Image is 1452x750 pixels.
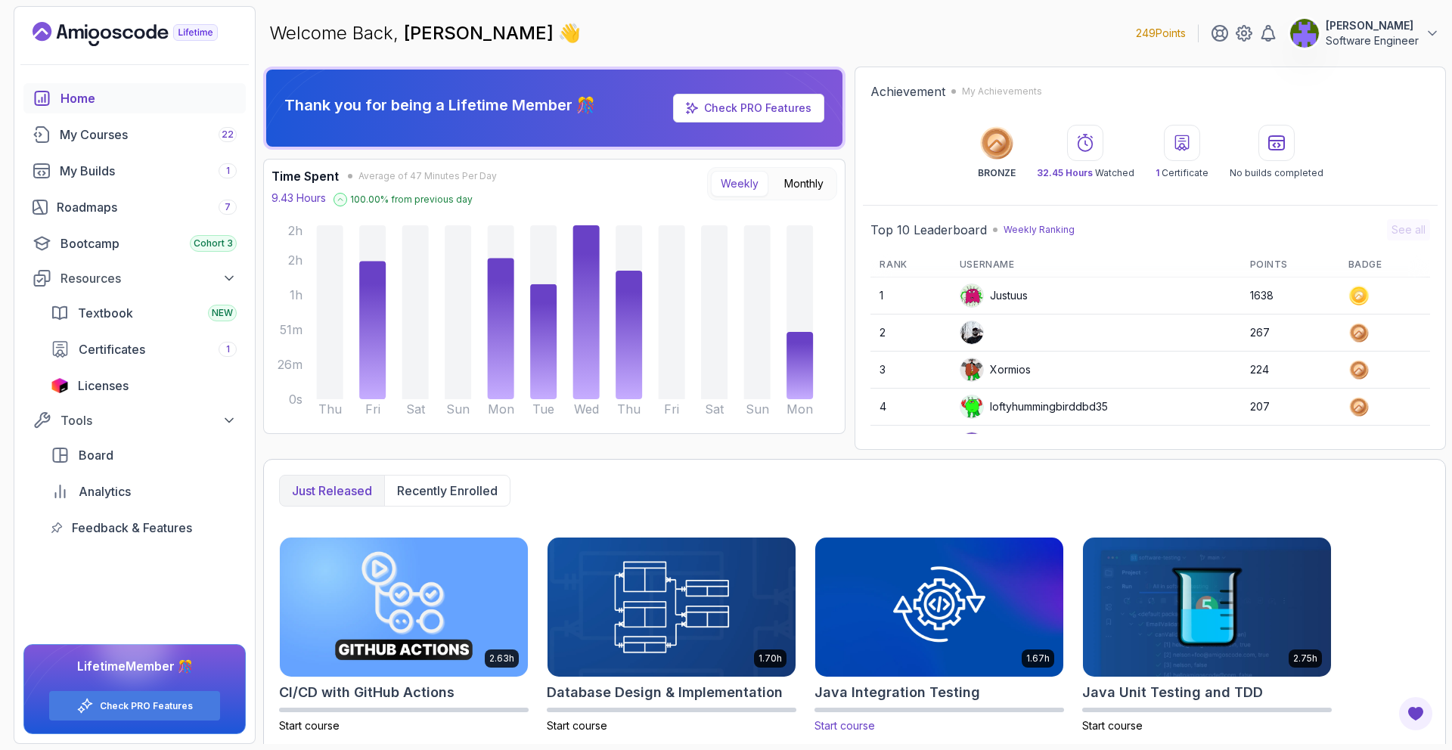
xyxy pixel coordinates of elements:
a: Database Design & Implementation card1.70hDatabase Design & ImplementationStart course [547,537,796,733]
a: roadmaps [23,192,246,222]
th: Username [951,253,1241,277]
img: jetbrains icon [51,378,69,393]
td: 1 [870,277,950,315]
p: 9.43 Hours [271,191,326,206]
tspan: Thu [318,401,342,417]
button: user profile image[PERSON_NAME]Software Engineer [1289,18,1440,48]
a: builds [23,156,246,186]
p: [PERSON_NAME] [1326,18,1419,33]
h2: Java Unit Testing and TDD [1082,682,1263,703]
img: CI/CD with GitHub Actions card [280,538,528,677]
p: 2.63h [489,652,514,665]
button: Resources [23,265,246,292]
tspan: 2h [288,223,302,238]
span: Average of 47 Minutes Per Day [358,170,497,182]
span: Start course [1082,719,1143,732]
span: Analytics [79,482,131,501]
p: 2.75h [1293,652,1317,665]
img: user profile image [960,321,983,344]
td: 4 [870,389,950,426]
button: See all [1387,219,1430,240]
button: Weekly [711,171,768,197]
td: 207 [1241,389,1339,426]
img: default monster avatar [960,358,983,381]
a: Check PRO Features [673,94,824,122]
div: Roadmaps [57,198,237,216]
a: licenses [42,370,246,401]
p: Thank you for being a Lifetime Member 🎊 [284,95,595,116]
a: analytics [42,476,246,507]
a: home [23,83,246,113]
tspan: Wed [574,401,599,417]
div: Xormios [960,358,1031,382]
p: 1.67h [1026,652,1050,665]
td: 224 [1241,352,1339,389]
img: Java Unit Testing and TDD card [1083,538,1331,677]
button: Monthly [774,171,833,197]
h2: CI/CD with GitHub Actions [279,682,455,703]
button: Recently enrolled [384,476,510,506]
img: Database Design & Implementation card [548,538,796,677]
h2: Java Integration Testing [814,682,980,703]
a: courses [23,119,246,150]
tspan: 0s [289,392,302,407]
img: default monster avatar [960,395,983,418]
h2: Top 10 Leaderboard [870,221,987,239]
span: Textbook [78,304,133,322]
span: [PERSON_NAME] [404,22,558,44]
p: No builds completed [1230,167,1323,179]
a: Check PRO Features [100,700,193,712]
tspan: 51m [280,322,302,337]
span: Start course [279,719,340,732]
div: Resources [60,269,237,287]
tspan: Thu [617,401,641,417]
span: Licenses [78,377,129,395]
tspan: Mon [488,401,514,417]
a: feedback [42,513,246,543]
p: Weekly Ranking [1004,224,1075,236]
tspan: 2h [288,253,302,268]
div: Tools [60,411,237,429]
p: Just released [292,482,372,500]
span: 👋 [556,18,585,48]
th: Rank [870,253,950,277]
span: Feedback & Features [72,519,192,537]
p: Watched [1037,167,1134,179]
th: Points [1241,253,1339,277]
span: Board [79,446,113,464]
span: 1 [226,343,230,355]
p: BRONZE [978,167,1016,179]
td: 203 [1241,426,1339,463]
td: 3 [870,352,950,389]
div: My Builds [60,162,237,180]
tspan: Mon [786,401,813,417]
a: bootcamp [23,228,246,259]
tspan: Sat [406,401,426,417]
a: Java Integration Testing card1.67hJava Integration TestingStart course [814,537,1064,733]
span: Start course [814,719,875,732]
span: 32.45 Hours [1037,167,1093,178]
td: 2 [870,315,950,352]
span: 1 [226,165,230,177]
button: Tools [23,407,246,434]
tspan: 26m [278,357,302,372]
tspan: Sun [446,401,470,417]
tspan: Fri [664,401,679,417]
img: user profile image [960,432,983,455]
h2: Achievement [870,82,945,101]
div: Bootcamp [60,234,237,253]
img: Java Integration Testing card [809,534,1069,680]
tspan: 1h [290,287,302,302]
div: loftyhummingbirddbd35 [960,395,1108,419]
h2: Database Design & Implementation [547,682,783,703]
span: Cohort 3 [194,237,233,249]
p: Software Engineer [1326,33,1419,48]
span: Start course [547,719,607,732]
img: default monster avatar [960,284,983,307]
a: Check PRO Features [704,101,811,114]
span: 1 [1156,167,1159,178]
th: Badge [1339,253,1430,277]
a: textbook [42,298,246,328]
a: Java Unit Testing and TDD card2.75hJava Unit Testing and TDDStart course [1082,537,1332,733]
span: Certificates [79,340,145,358]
